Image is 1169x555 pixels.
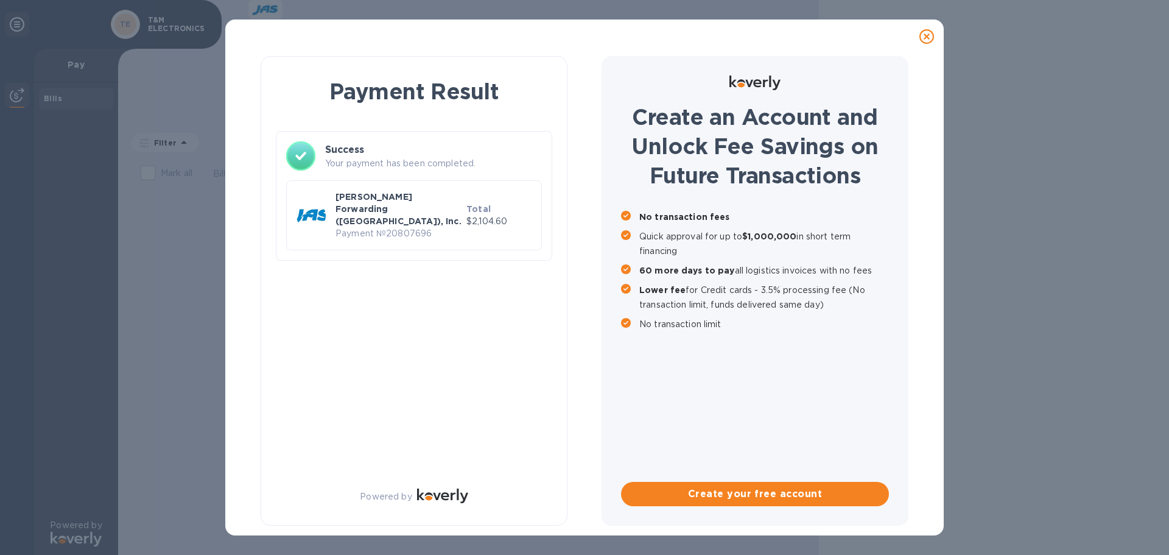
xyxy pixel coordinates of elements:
b: Lower fee [639,285,686,295]
b: 60 more days to pay [639,266,735,275]
p: Payment № 20807696 [335,227,462,240]
img: Logo [417,489,468,503]
button: Create your free account [621,482,889,506]
p: Your payment has been completed. [325,157,542,170]
h1: Create an Account and Unlock Fee Savings on Future Transactions [621,102,889,190]
b: No transaction fees [639,212,730,222]
span: Create your free account [631,487,879,501]
p: No transaction limit [639,317,889,331]
p: [PERSON_NAME] Forwarding ([GEOGRAPHIC_DATA]), Inc. [335,191,462,227]
h3: Success [325,143,542,157]
h1: Payment Result [281,76,547,107]
p: for Credit cards - 3.5% processing fee (No transaction limit, funds delivered same day) [639,283,889,312]
p: all logistics invoices with no fees [639,263,889,278]
b: $1,000,000 [742,232,796,241]
p: $2,104.60 [466,215,532,228]
p: Quick approval for up to in short term financing [639,229,889,258]
img: Logo [729,76,781,90]
p: Powered by [360,490,412,503]
b: Total [466,204,491,214]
